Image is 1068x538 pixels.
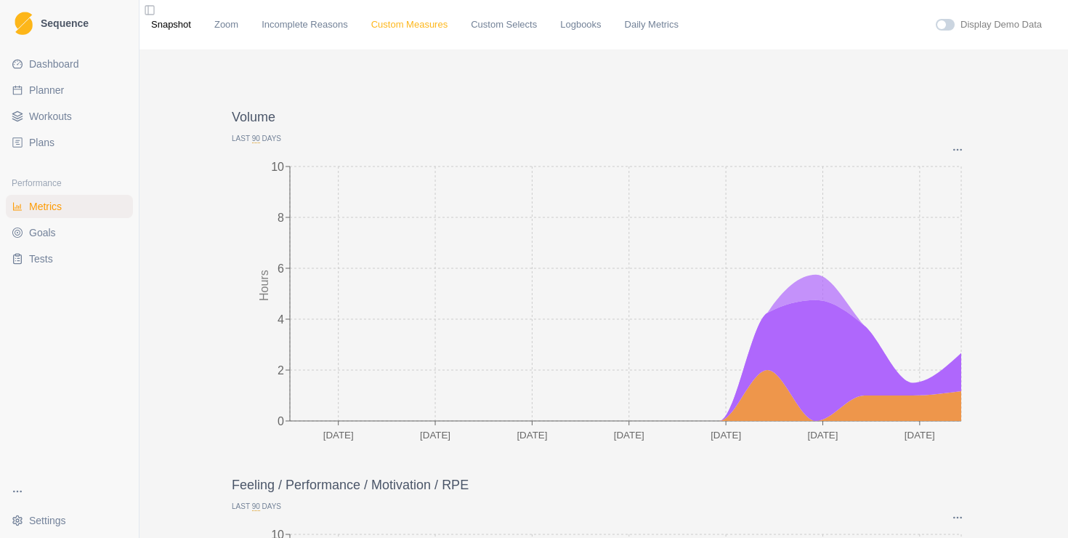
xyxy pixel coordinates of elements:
[560,17,601,32] a: Logbooks
[323,430,354,441] text: [DATE]
[278,313,284,325] tspan: 4
[6,221,133,244] a: Goals
[252,134,260,143] span: 90
[6,6,133,41] a: LogoSequence
[711,430,741,441] text: [DATE]
[951,144,964,156] button: Options
[41,18,89,28] span: Sequence
[232,501,976,512] p: Last Days
[278,262,284,274] tspan: 6
[6,247,133,270] a: Tests
[614,430,644,441] text: [DATE]
[278,414,284,427] tspan: 0
[232,475,976,495] p: Feeling / Performance / Motivation / RPE
[232,108,976,127] p: Volume
[420,430,450,441] text: [DATE]
[6,52,133,76] a: Dashboard
[258,270,270,301] tspan: Hours
[214,17,238,32] a: Zoom
[29,225,56,240] span: Goals
[271,160,284,172] tspan: 10
[905,430,935,441] text: [DATE]
[15,12,33,36] img: Logo
[517,430,547,441] text: [DATE]
[262,17,348,32] a: Incomplete Reasons
[29,199,62,214] span: Metrics
[6,131,133,154] a: Plans
[6,79,133,102] a: Planner
[151,17,191,32] a: Snapshot
[960,17,1042,32] label: Display Demo Data
[278,364,284,376] tspan: 2
[232,133,976,144] p: Last Days
[6,195,133,218] a: Metrics
[29,252,53,266] span: Tests
[625,17,679,32] a: Daily Metrics
[6,105,133,128] a: Workouts
[371,17,448,32] a: Custom Measures
[471,17,537,32] a: Custom Selects
[6,509,133,532] button: Settings
[29,135,54,150] span: Plans
[29,83,64,97] span: Planner
[278,211,284,223] tspan: 8
[808,430,838,441] text: [DATE]
[29,109,72,124] span: Workouts
[29,57,79,71] span: Dashboard
[951,512,964,523] button: Options
[252,502,260,511] span: 90
[6,172,133,195] div: Performance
